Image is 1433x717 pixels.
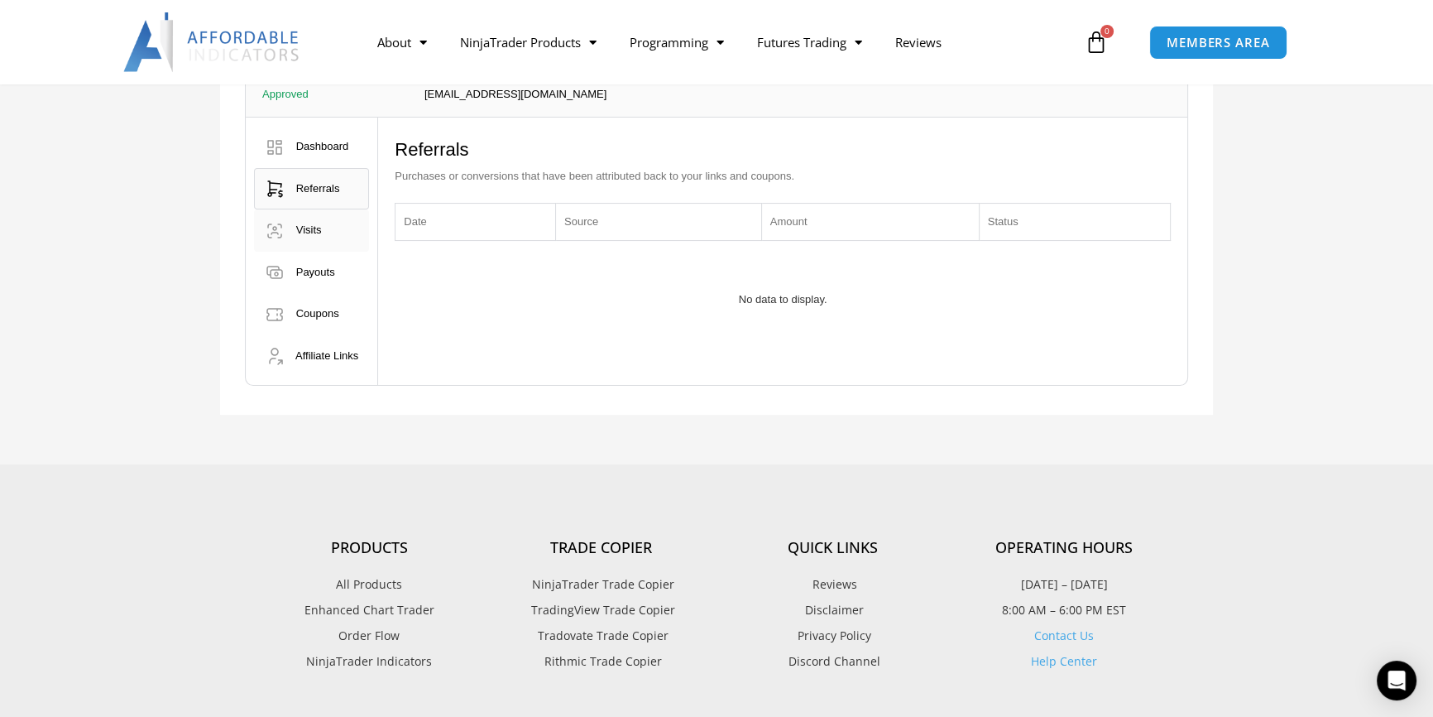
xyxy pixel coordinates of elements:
span: Dashboard [296,140,349,152]
a: Tradovate Trade Copier [485,625,716,647]
p: No data to display. [395,257,1171,343]
a: Disclaimer [716,599,948,621]
span: Tradovate Trade Copier [534,625,669,647]
a: NinjaTrader Trade Copier [485,574,716,595]
span: Payouts [296,266,335,278]
a: Dashboard [254,126,369,168]
span: Reviews [808,574,857,595]
img: LogoAI | Affordable Indicators – NinjaTrader [123,12,301,72]
span: Discord Channel [784,651,880,672]
h4: Products [253,539,485,557]
p: [DATE] – [DATE] [948,574,1180,595]
a: Coupons [254,293,369,335]
a: MEMBERS AREA [1149,26,1287,60]
span: TradingView Trade Copier [527,599,675,621]
a: About [361,23,443,61]
h4: Quick Links [716,539,948,557]
span: Referrals [296,182,340,195]
a: NinjaTrader Products [443,23,613,61]
span: MEMBERS AREA [1167,36,1270,49]
nav: Menu [361,23,1081,61]
a: Rithmic Trade Copier [485,651,716,672]
h4: Trade Copier [485,539,716,557]
span: Source [564,215,598,228]
span: Coupons [296,307,339,320]
p: [EMAIL_ADDRESS][DOMAIN_NAME] [424,89,606,100]
span: Visits [296,224,322,236]
a: Referrals [254,168,369,210]
a: Discord Channel [716,651,948,672]
span: Amount [770,215,808,228]
span: NinjaTrader Indicators [306,651,432,672]
p: Purchases or conversions that have been attributed back to your links and coupons. [395,166,1171,186]
a: All Products [253,574,485,595]
a: Help Center [1031,653,1097,669]
span: Enhanced Chart Trader [304,599,434,621]
a: Futures Trading [740,23,879,61]
a: Reviews [716,574,948,595]
a: Programming [613,23,740,61]
a: TradingView Trade Copier [485,599,716,621]
span: Date [404,215,426,228]
span: All Products [336,574,402,595]
a: Affiliate Links [254,335,369,378]
div: Open Intercom Messenger [1377,661,1416,700]
span: Status [988,215,1018,228]
span: Privacy Policy [793,625,871,647]
span: Affiliate Links [295,349,358,362]
h4: Operating Hours [948,539,1180,557]
a: Visits [254,209,369,252]
span: Disclaimer [801,599,864,621]
span: Rithmic Trade Copier [540,651,662,672]
a: Payouts [254,252,369,294]
a: Contact Us [1034,628,1094,643]
a: NinjaTrader Indicators [253,651,485,672]
span: 0 [1100,25,1114,38]
a: 0 [1060,18,1133,66]
span: Order Flow [338,625,400,647]
a: Enhanced Chart Trader [253,599,485,621]
p: 8:00 AM – 6:00 PM EST [948,599,1180,621]
a: Reviews [879,23,958,61]
span: NinjaTrader Trade Copier [528,574,674,595]
h2: Referrals [395,138,1171,162]
a: Privacy Policy [716,625,948,647]
p: Approved [262,89,326,100]
a: Order Flow [253,625,485,647]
